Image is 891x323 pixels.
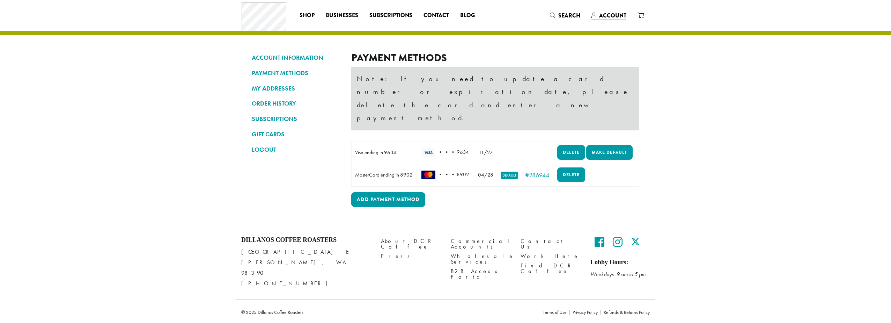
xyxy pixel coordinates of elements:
a: ACCOUNT INFORMATION [252,52,341,64]
img: Visa [421,148,435,157]
a: Shop [294,10,320,21]
a: Work Here [521,251,580,261]
td: Visa ending in 9634 [352,142,418,164]
img: MasterCard [421,171,435,179]
a: PAYMENT METHODS [252,67,341,79]
span: Businesses [326,11,358,20]
a: Search [544,10,586,21]
span: Blog [460,11,475,20]
a: Wholesale Services [451,251,510,266]
a: Commercial Accounts [451,236,510,251]
td: 11/27 [474,142,497,164]
mark: Default [501,172,518,179]
p: © 2025 Dillanos Coffee Roasters. [241,310,532,315]
a: SUBSCRIPTIONS [252,113,341,125]
a: Privacy Policy [569,310,601,315]
td: • • • 8902 [418,164,474,186]
a: LOGOUT [252,144,341,156]
span: Shop [300,11,315,20]
h5: Lobby Hours: [590,259,650,266]
h2: Payment Methods [351,52,639,64]
a: Find DCR Coffee [521,261,580,276]
a: Terms of Use [543,310,569,315]
span: Account [599,12,626,20]
td: MasterCard ending in 8902 [352,164,418,186]
span: Search [558,12,580,20]
a: Make default [586,145,633,160]
span: Contact [424,11,449,20]
a: #286944 [525,171,549,179]
nav: Account pages [252,52,341,209]
td: N/A [522,142,553,164]
a: Press [381,251,440,261]
p: [GEOGRAPHIC_DATA] E [PERSON_NAME], WA 98390 [PHONE_NUMBER] [241,247,370,289]
td: • • • 9634 [418,142,474,164]
a: Delete [557,145,585,160]
a: B2B Access Portal [451,266,510,281]
h4: Dillanos Coffee Roasters [241,236,370,244]
p: Note: If you need to update a card number or expiration date, please delete the card and enter a ... [357,72,634,125]
a: About DCR Coffee [381,236,440,251]
td: 04/28 [474,164,497,186]
a: Add payment method [351,192,425,207]
em: Weekdays 9 am to 5 pm [590,271,646,278]
a: GIFT CARDS [252,128,341,140]
a: ORDER HISTORY [252,98,341,109]
a: Contact Us [521,236,580,251]
a: MY ADDRESSES [252,82,341,94]
a: Refunds & Returns Policy [601,310,650,315]
span: Subscriptions [369,11,412,20]
a: Delete [557,167,585,182]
